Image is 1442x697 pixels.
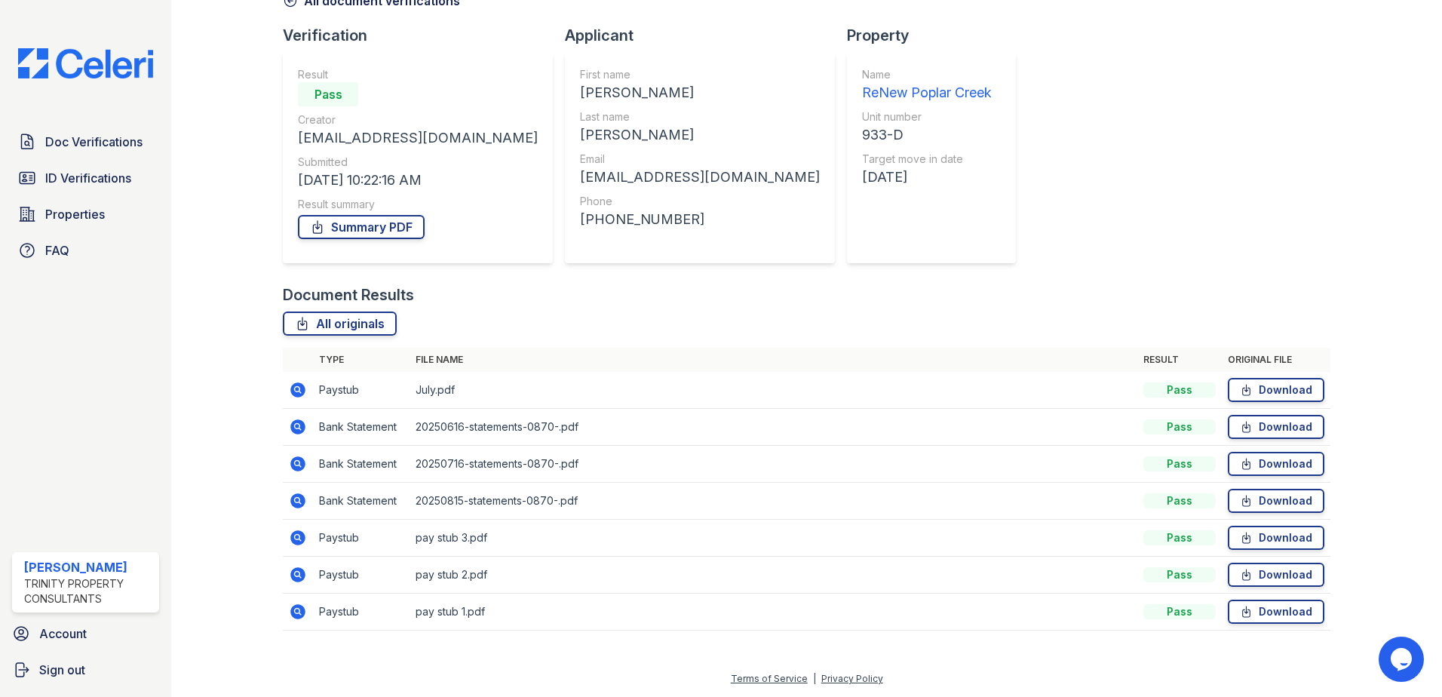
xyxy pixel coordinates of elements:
[580,194,820,209] div: Phone
[410,372,1137,409] td: July.pdf
[1143,493,1216,508] div: Pass
[39,625,87,643] span: Account
[410,557,1137,594] td: pay stub 2.pdf
[1379,637,1427,682] iframe: chat widget
[12,199,159,229] a: Properties
[1143,456,1216,471] div: Pass
[1228,600,1324,624] a: Download
[313,409,410,446] td: Bank Statement
[6,619,165,649] a: Account
[731,673,808,684] a: Terms of Service
[1143,604,1216,619] div: Pass
[580,82,820,103] div: [PERSON_NAME]
[1228,489,1324,513] a: Download
[298,82,358,106] div: Pass
[1143,382,1216,398] div: Pass
[45,133,143,151] span: Doc Verifications
[862,109,992,124] div: Unit number
[283,25,565,46] div: Verification
[313,446,410,483] td: Bank Statement
[1143,419,1216,434] div: Pass
[410,483,1137,520] td: 20250815-statements-0870-.pdf
[580,152,820,167] div: Email
[6,655,165,685] a: Sign out
[580,124,820,146] div: [PERSON_NAME]
[12,235,159,266] a: FAQ
[24,558,153,576] div: [PERSON_NAME]
[821,673,883,684] a: Privacy Policy
[298,127,538,149] div: [EMAIL_ADDRESS][DOMAIN_NAME]
[847,25,1028,46] div: Property
[580,167,820,188] div: [EMAIL_ADDRESS][DOMAIN_NAME]
[298,112,538,127] div: Creator
[1143,567,1216,582] div: Pass
[813,673,816,684] div: |
[313,594,410,631] td: Paystub
[862,67,992,103] a: Name ReNew Poplar Creek
[298,197,538,212] div: Result summary
[12,127,159,157] a: Doc Verifications
[862,124,992,146] div: 933-D
[1228,526,1324,550] a: Download
[862,67,992,82] div: Name
[410,348,1137,372] th: File name
[298,215,425,239] a: Summary PDF
[12,163,159,193] a: ID Verifications
[283,284,414,306] div: Document Results
[1228,415,1324,439] a: Download
[410,446,1137,483] td: 20250716-statements-0870-.pdf
[313,348,410,372] th: Type
[313,483,410,520] td: Bank Statement
[283,312,397,336] a: All originals
[24,576,153,606] div: Trinity Property Consultants
[1228,378,1324,402] a: Download
[45,205,105,223] span: Properties
[45,241,69,259] span: FAQ
[1228,563,1324,587] a: Download
[1222,348,1330,372] th: Original file
[580,209,820,230] div: [PHONE_NUMBER]
[298,155,538,170] div: Submitted
[6,48,165,78] img: CE_Logo_Blue-a8612792a0a2168367f1c8372b55b34899dd931a85d93a1a3d3e32e68fde9ad4.png
[1228,452,1324,476] a: Download
[862,152,992,167] div: Target move in date
[45,169,131,187] span: ID Verifications
[298,67,538,82] div: Result
[862,82,992,103] div: ReNew Poplar Creek
[410,520,1137,557] td: pay stub 3.pdf
[565,25,847,46] div: Applicant
[313,557,410,594] td: Paystub
[1143,530,1216,545] div: Pass
[580,67,820,82] div: First name
[298,170,538,191] div: [DATE] 10:22:16 AM
[313,372,410,409] td: Paystub
[410,409,1137,446] td: 20250616-statements-0870-.pdf
[410,594,1137,631] td: pay stub 1.pdf
[862,167,992,188] div: [DATE]
[1137,348,1222,372] th: Result
[580,109,820,124] div: Last name
[39,661,85,679] span: Sign out
[313,520,410,557] td: Paystub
